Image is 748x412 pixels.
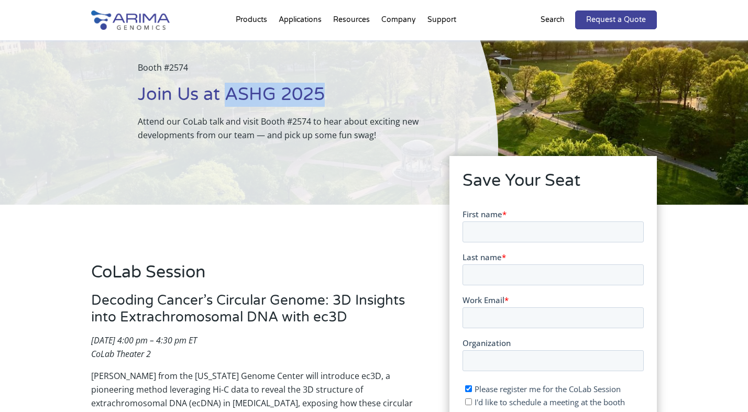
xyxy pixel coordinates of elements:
p: Booth #2574 [138,61,446,83]
a: Request a Quote [575,10,657,29]
h2: Save Your Seat [463,169,644,201]
p: Search [541,13,565,27]
em: CoLab Theater 2 [91,348,151,360]
h1: Join Us at ASHG 2025 [138,83,446,115]
img: Arima-Genomics-logo [91,10,170,30]
em: [DATE] 4:00 pm – 4:30 pm ET [91,335,197,346]
p: Attend our CoLab talk and visit Booth #2574 to hear about exciting new developments from our team... [138,115,446,142]
h2: CoLab Session [91,261,418,292]
h3: Decoding Cancer’s Circular Genome: 3D Insights into Extrachromosomal DNA with ec3D [91,292,418,333]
